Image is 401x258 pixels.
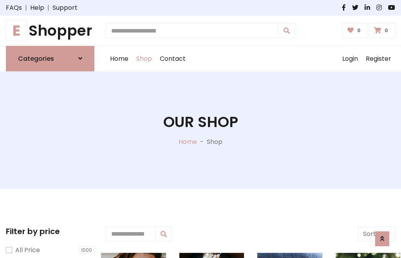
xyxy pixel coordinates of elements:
[44,3,52,13] span: |
[15,245,40,255] label: All Price
[6,46,94,71] a: Categories
[338,46,362,71] a: Login
[207,137,222,147] p: Shop
[30,3,44,13] a: Help
[6,22,94,40] h1: Shopper
[342,23,368,38] a: 0
[383,27,390,34] span: 0
[6,227,94,236] h5: Filter by price
[197,137,207,147] p: -
[6,20,27,41] span: E
[52,3,78,13] a: Support
[6,3,22,13] a: FAQs
[79,246,94,254] span: 1000
[358,227,395,242] button: Sort by
[6,22,94,40] a: EShopper
[355,27,363,34] span: 0
[156,46,190,71] a: Contact
[106,46,132,71] a: Home
[179,137,197,146] a: Home
[132,46,156,71] a: Shop
[18,55,54,62] h6: Categories
[362,46,395,71] a: Register
[22,3,30,13] span: |
[369,23,395,38] a: 0
[163,113,238,131] h1: Our Shop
